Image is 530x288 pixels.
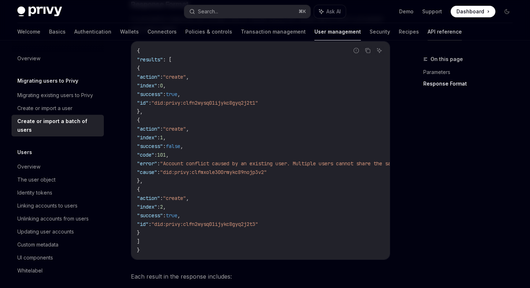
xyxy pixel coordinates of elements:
span: false [166,143,180,149]
span: "error" [137,160,157,167]
a: Dashboard [451,6,495,17]
button: Ask AI [375,46,384,55]
span: "success" [137,212,163,219]
span: "results" [137,56,163,63]
span: ] [137,238,140,245]
span: : [163,143,166,149]
span: "create" [163,195,186,201]
div: Migrating existing users to Privy [17,91,93,100]
a: The user object [12,173,104,186]
span: "success" [137,143,163,149]
a: Policies & controls [185,23,232,40]
a: Support [422,8,442,15]
div: Custom metadata [17,240,58,249]
a: UI components [12,251,104,264]
div: Unlinking accounts from users [17,214,89,223]
a: Transaction management [241,23,306,40]
a: Create or import a batch of users [12,115,104,136]
span: : [163,212,166,219]
a: Recipes [399,23,419,40]
div: Create or import a user [17,104,72,113]
span: "cause" [137,169,157,175]
div: Whitelabel [17,266,43,275]
div: Linking accounts to users [17,201,78,210]
span: "action" [137,74,160,80]
span: "id" [137,100,149,106]
a: Identity tokens [12,186,104,199]
a: Wallets [120,23,139,40]
span: true [166,212,177,219]
span: "id" [137,221,149,227]
span: true [166,91,177,97]
div: Search... [198,7,218,16]
span: "action" [137,195,160,201]
div: Overview [17,162,40,171]
span: : [149,100,151,106]
span: , [163,82,166,89]
span: 1 [160,134,163,141]
div: UI components [17,253,53,262]
span: : [157,204,160,210]
a: Updating user accounts [12,225,104,238]
a: API reference [428,23,462,40]
a: Linking accounts to users [12,199,104,212]
span: : [157,134,160,141]
span: } [137,247,140,253]
div: The user object [17,175,56,184]
div: Identity tokens [17,188,52,197]
span: "index" [137,82,157,89]
span: : [160,126,163,132]
span: "did:privy:clfmxole300rmykc89nojp3v2" [160,169,267,175]
span: : [149,221,151,227]
span: , [186,195,189,201]
button: Report incorrect code [352,46,361,55]
span: Ask AI [326,8,341,15]
span: , [186,74,189,80]
div: Overview [17,54,40,63]
a: Custom metadata [12,238,104,251]
span: Dashboard [456,8,484,15]
button: Ask AI [314,5,346,18]
span: 0 [160,82,163,89]
span: ⌘ K [299,9,306,14]
span: 2 [160,204,163,210]
span: { [137,48,140,54]
h5: Users [17,148,32,157]
a: Demo [399,8,414,15]
span: "Account conflict caused by an existing user. Multiple users cannot share the same account." [160,160,425,167]
span: "create" [163,74,186,80]
span: "index" [137,134,157,141]
a: Welcome [17,23,40,40]
span: "did:privy:clfn2wysq01ijykc8gyq2j2t1" [151,100,258,106]
span: Each result in the response includes: [131,271,390,282]
span: : [160,195,163,201]
span: 101 [157,152,166,158]
a: Basics [49,23,66,40]
h5: Migrating users to Privy [17,77,78,85]
a: Parameters [423,66,518,78]
a: Create or import a user [12,102,104,115]
a: Security [370,23,390,40]
span: }, [137,178,143,184]
span: { [137,65,140,71]
span: } [137,230,140,236]
a: User management [314,23,361,40]
span: "index" [137,204,157,210]
span: "success" [137,91,163,97]
a: Migrating existing users to Privy [12,89,104,102]
span: "code" [137,152,154,158]
span: { [137,186,140,193]
a: Connectors [147,23,177,40]
a: Whitelabel [12,264,104,277]
span: : [157,160,160,167]
span: { [137,117,140,123]
span: : [157,169,160,175]
span: "action" [137,126,160,132]
a: Authentication [74,23,111,40]
span: , [180,143,183,149]
div: Updating user accounts [17,227,74,236]
img: dark logo [17,6,62,17]
button: Copy the contents from the code block [363,46,372,55]
span: , [177,212,180,219]
span: : [157,82,160,89]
